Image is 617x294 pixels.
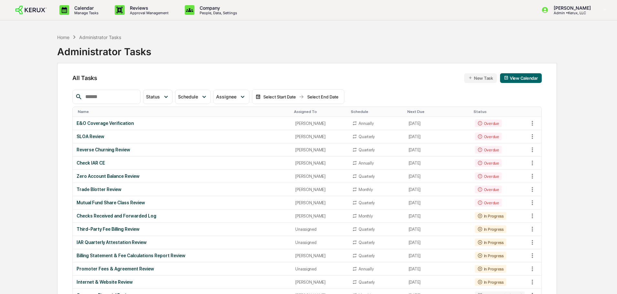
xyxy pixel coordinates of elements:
div: Home [57,35,69,40]
td: [DATE] [405,262,471,276]
div: Overdue [475,199,502,207]
div: Quarterly [359,174,375,179]
p: People, Data, Settings [194,11,240,15]
div: Promoter Fees & Agreement Review [77,266,288,271]
div: Overdue [475,186,502,193]
div: In Progress [475,265,506,273]
div: [PERSON_NAME] [295,174,344,179]
div: Overdue [475,133,502,140]
td: [DATE] [405,223,471,236]
div: Toggle SortBy [294,109,346,114]
div: Check IAR CE [77,160,288,166]
img: arrow right [299,94,304,99]
div: Administrator Tasks [79,35,121,40]
img: calendar [256,94,261,99]
div: Toggle SortBy [78,109,289,114]
td: [DATE] [405,170,471,183]
div: IAR Quarterly Attestation Review [77,240,288,245]
td: [DATE] [405,249,471,262]
div: Toggle SortBy [474,109,526,114]
div: [PERSON_NAME] [295,121,344,126]
div: In Progress [475,225,506,233]
div: Quarterly [359,147,375,152]
div: Monthly [359,214,372,218]
div: Trade Blotter Review [77,187,288,192]
img: calendar [504,76,508,80]
div: SLOA Review [77,134,288,139]
div: Quarterly [359,280,375,285]
div: Annually [359,121,373,126]
div: Administrator Tasks [57,41,151,57]
div: Overdue [475,172,502,180]
div: [PERSON_NAME] [295,161,344,166]
div: Overdue [475,159,502,167]
div: Zero Account Balance Review [77,174,288,179]
div: Third-Party Fee Billing Review [77,227,288,232]
div: Overdue [475,119,502,127]
div: In Progress [475,212,506,220]
div: In Progress [475,252,506,259]
div: Checks Received and Forwarded Log [77,213,288,218]
div: [PERSON_NAME] [295,200,344,205]
td: [DATE] [405,143,471,157]
div: Quarterly [359,253,375,258]
button: New Task [464,73,497,83]
div: [PERSON_NAME] [295,187,344,192]
div: Unassigned [295,240,344,245]
div: [PERSON_NAME] [295,147,344,152]
span: Assignee [216,94,236,99]
div: Internet & Website Review [77,279,288,285]
div: Monthly [359,187,372,192]
div: Select End Date [305,94,341,99]
td: [DATE] [405,209,471,223]
div: Quarterly [359,227,375,232]
div: Quarterly [359,200,375,205]
button: View Calendar [500,73,542,83]
div: [PERSON_NAME] [295,253,344,258]
div: Reverse Churning Review [77,147,288,152]
td: [DATE] [405,236,471,249]
span: All Tasks [72,75,97,81]
div: Quarterly [359,240,375,245]
div: Toggle SortBy [528,109,541,114]
div: In Progress [475,278,506,286]
div: Toggle SortBy [351,109,402,114]
p: Manage Tasks [69,11,102,15]
span: Status [146,94,160,99]
div: Toggle SortBy [407,109,468,114]
p: [PERSON_NAME] [549,5,594,11]
td: [DATE] [405,276,471,289]
div: Mutual Fund Share Class Review [77,200,288,205]
div: Unassigned [295,227,344,232]
div: Billing Statement & Fee Calculations Report Review [77,253,288,258]
div: In Progress [475,238,506,246]
img: logo [16,6,47,15]
p: Calendar [69,5,102,11]
div: Overdue [475,146,502,154]
td: [DATE] [405,157,471,170]
div: Annually [359,267,373,271]
p: Approval Management [125,11,172,15]
div: E&O Coverage Verification [77,121,288,126]
span: Schedule [178,94,198,99]
div: [PERSON_NAME] [295,134,344,139]
p: Admin • Kerux, LLC [549,11,594,15]
div: Quarterly [359,134,375,139]
div: Select Start Date [262,94,298,99]
td: [DATE] [405,183,471,196]
td: [DATE] [405,196,471,209]
p: Company [194,5,240,11]
div: [PERSON_NAME] [295,280,344,285]
div: Annually [359,161,373,166]
div: [PERSON_NAME] [295,214,344,218]
div: Unassigned [295,267,344,271]
td: [DATE] [405,130,471,143]
p: Reviews [125,5,172,11]
td: [DATE] [405,117,471,130]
